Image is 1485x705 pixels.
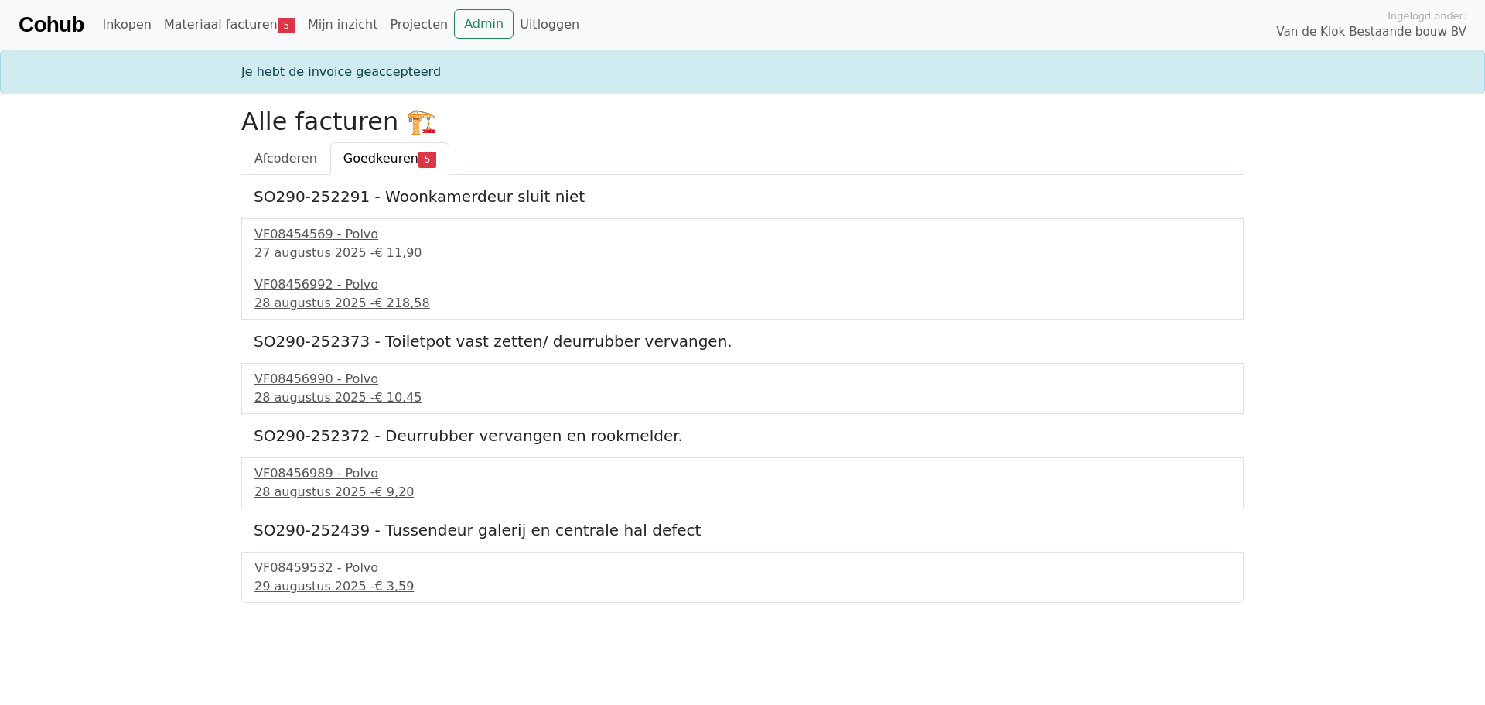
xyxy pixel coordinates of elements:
[96,9,157,40] a: Inkopen
[254,275,1231,294] div: VF08456992 - Polvo
[374,245,422,260] span: € 11,90
[384,9,454,40] a: Projecten
[302,9,384,40] a: Mijn inzicht
[254,559,1231,596] a: VF08459532 - Polvo29 augustus 2025 -€ 3,59
[454,9,514,39] a: Admin
[241,107,1244,136] h2: Alle facturen 🏗️
[254,294,1231,313] div: 28 augustus 2025 -
[254,151,317,166] span: Afcoderen
[158,9,302,40] a: Materiaal facturen5
[232,63,1253,81] div: Je hebt de invoice geaccepteerd
[254,275,1231,313] a: VF08456992 - Polvo28 augustus 2025 -€ 218,58
[278,18,295,33] span: 5
[374,579,414,594] span: € 3,59
[254,483,1231,501] div: 28 augustus 2025 -
[19,6,84,43] a: Cohub
[254,225,1231,244] div: VF08454569 - Polvo
[418,152,436,167] span: 5
[254,559,1231,577] div: VF08459532 - Polvo
[254,225,1231,262] a: VF08454569 - Polvo27 augustus 2025 -€ 11,90
[374,390,422,405] span: € 10,45
[1388,9,1466,23] span: Ingelogd onder:
[1276,23,1466,41] span: Van de Klok Bestaande bouw BV
[254,521,1231,539] h5: SO290-252439 - Tussendeur galerij en centrale hal defect
[254,370,1231,407] a: VF08456990 - Polvo28 augustus 2025 -€ 10,45
[254,464,1231,501] a: VF08456989 - Polvo28 augustus 2025 -€ 9,20
[254,388,1231,407] div: 28 augustus 2025 -
[343,151,418,166] span: Goedkeuren
[254,332,1231,351] h5: SO290-252373 - Toiletpot vast zetten/ deurrubber vervangen.
[241,142,330,175] a: Afcoderen
[330,142,449,175] a: Goedkeuren5
[254,370,1231,388] div: VF08456990 - Polvo
[514,9,585,40] a: Uitloggen
[254,426,1231,445] h5: SO290-252372 - Deurrubber vervangen en rookmelder.
[254,577,1231,596] div: 29 augustus 2025 -
[374,296,429,310] span: € 218,58
[254,464,1231,483] div: VF08456989 - Polvo
[374,484,414,499] span: € 9,20
[254,187,1231,206] h5: SO290-252291 - Woonkamerdeur sluit niet
[254,244,1231,262] div: 27 augustus 2025 -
